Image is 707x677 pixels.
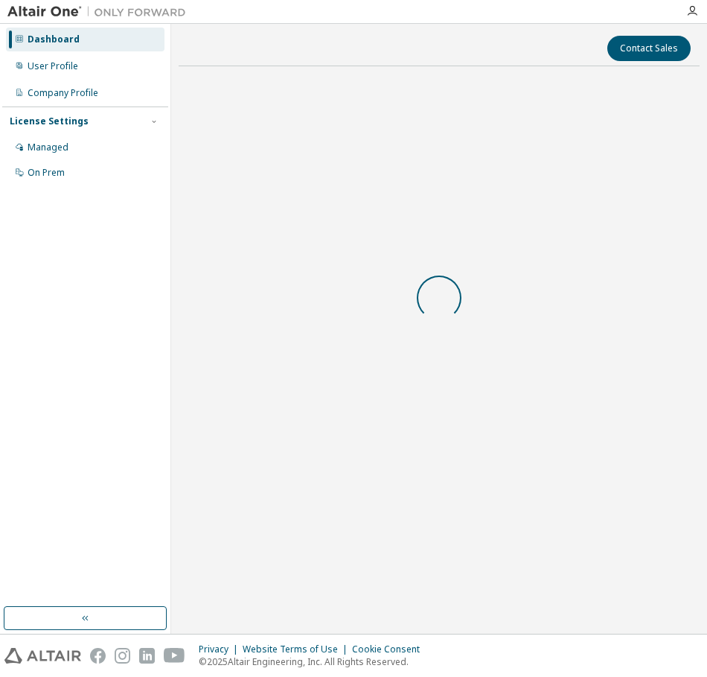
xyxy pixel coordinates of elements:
div: Dashboard [28,34,80,45]
div: Managed [28,142,68,153]
img: altair_logo.svg [4,648,81,664]
img: facebook.svg [90,648,106,664]
img: instagram.svg [115,648,130,664]
img: linkedin.svg [139,648,155,664]
div: User Profile [28,60,78,72]
div: Cookie Consent [352,643,429,655]
p: © 2025 Altair Engineering, Inc. All Rights Reserved. [199,655,429,668]
img: Altair One [7,4,193,19]
div: Website Terms of Use [243,643,352,655]
img: youtube.svg [164,648,185,664]
div: License Settings [10,115,89,127]
div: On Prem [28,167,65,179]
button: Contact Sales [607,36,691,61]
div: Company Profile [28,87,98,99]
div: Privacy [199,643,243,655]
